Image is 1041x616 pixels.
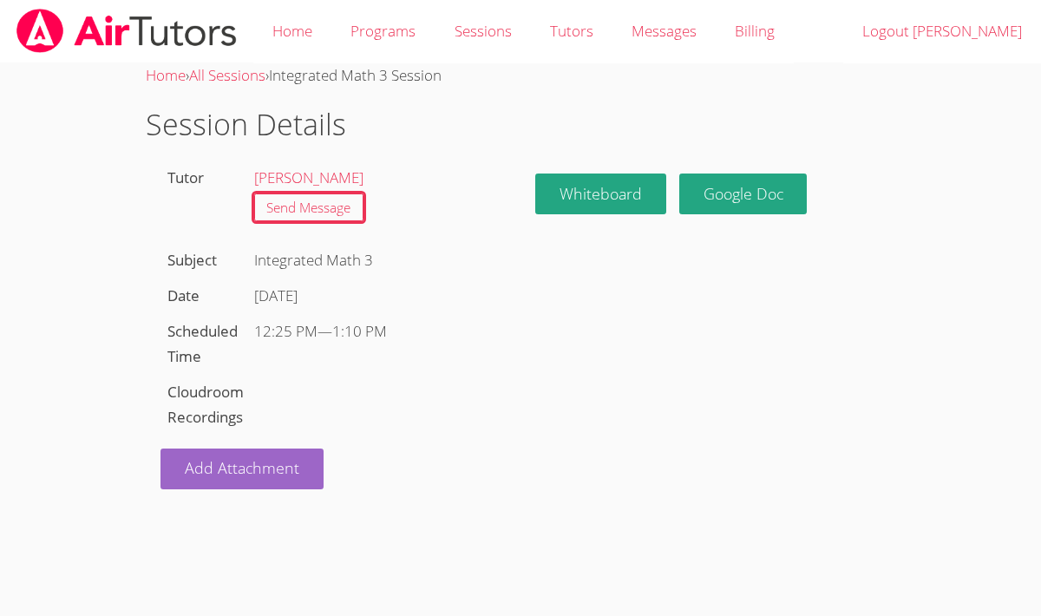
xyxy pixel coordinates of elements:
div: — [254,319,499,344]
label: Tutor [167,167,204,187]
a: Home [146,65,186,85]
label: Date [167,285,200,305]
a: Add Attachment [160,449,324,489]
label: Cloudroom Recordings [167,382,244,427]
div: [DATE] [254,284,499,309]
div: › › [146,63,895,88]
img: airtutors_banner-c4298cdbf04f3fff15de1276eac7730deb9818008684d7c2e4769d2f7ddbe033.png [15,9,239,53]
h1: Session Details [146,102,895,147]
div: Integrated Math 3 [247,243,506,279]
a: [PERSON_NAME] [254,167,363,187]
button: Whiteboard [535,174,666,214]
span: 12:25 PM [254,321,318,341]
span: Messages [632,21,697,41]
label: Scheduled Time [167,321,238,366]
label: Subject [167,250,217,270]
a: Google Doc [679,174,808,214]
a: All Sessions [189,65,265,85]
span: Integrated Math 3 Session [269,65,442,85]
a: Send Message [254,193,364,222]
span: 1:10 PM [332,321,387,341]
